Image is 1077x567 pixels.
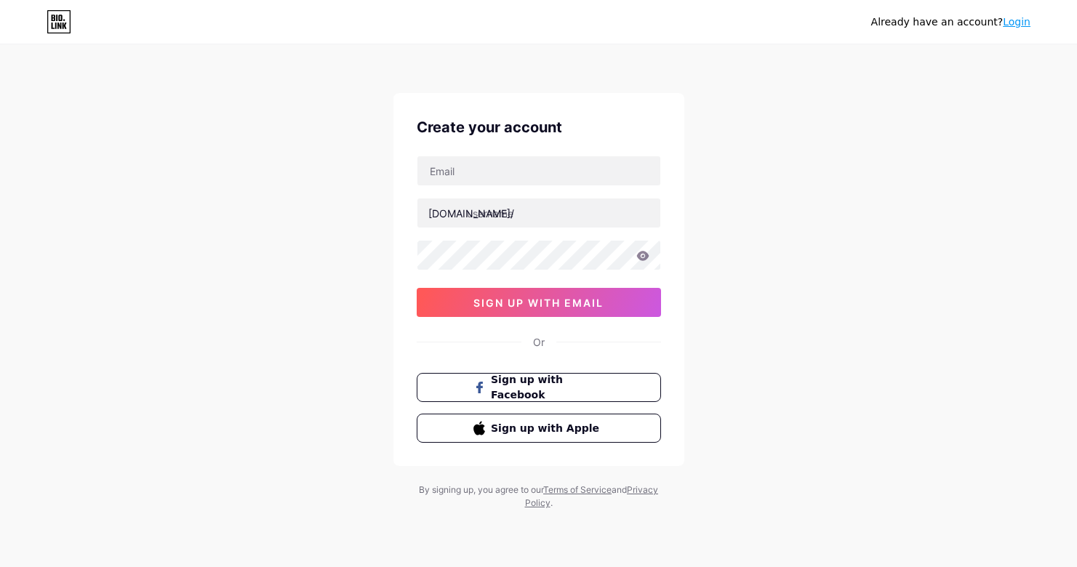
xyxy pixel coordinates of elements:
[871,15,1030,30] div: Already have an account?
[533,334,545,350] div: Or
[417,116,661,138] div: Create your account
[491,372,604,403] span: Sign up with Facebook
[417,414,661,443] button: Sign up with Apple
[415,483,662,510] div: By signing up, you agree to our and .
[417,198,660,228] input: username
[417,373,661,402] button: Sign up with Facebook
[417,156,660,185] input: Email
[428,206,514,221] div: [DOMAIN_NAME]/
[417,288,661,317] button: sign up with email
[543,484,612,495] a: Terms of Service
[491,421,604,436] span: Sign up with Apple
[1003,16,1030,28] a: Login
[473,297,604,309] span: sign up with email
